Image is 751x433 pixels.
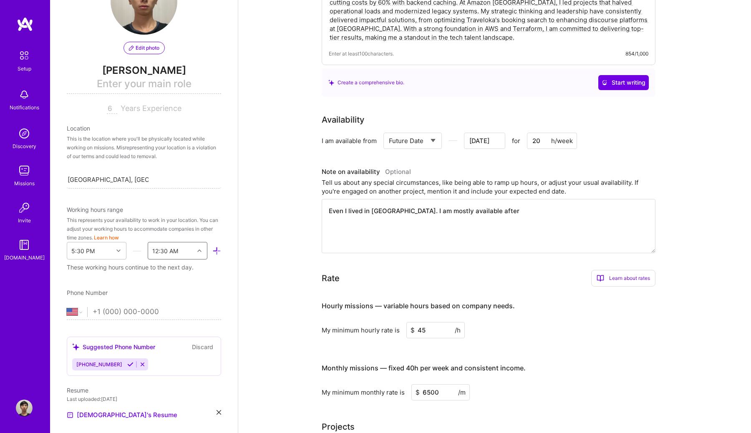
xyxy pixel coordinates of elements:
img: logo [17,17,33,32]
div: I am available from [322,136,377,145]
span: Phone Number [67,289,108,296]
input: XXX [411,384,470,400]
span: Edit photo [129,44,159,52]
i: icon CrystalBallWhite [602,80,607,86]
button: Learn how [94,233,119,242]
span: Resume [67,387,88,394]
div: This is the location where you'll be physically located while working on missions. Misrepresentin... [67,134,221,161]
span: [PHONE_NUMBER] [76,361,122,368]
i: icon PencilPurple [129,45,134,50]
div: Tell us about any special circumstances, like being able to ramp up hours, or adjust your usual a... [322,178,655,196]
div: Rate [322,272,340,284]
div: h/week [551,136,573,145]
div: Availability [322,113,364,126]
div: Suggested Phone Number [72,342,155,351]
i: icon BookOpen [597,274,604,282]
div: Create a comprehensive bio. [328,78,404,87]
div: Missions [14,179,35,188]
img: guide book [16,237,33,253]
div: These working hours continue to the next day. [67,263,221,272]
div: 5:30 PM [71,247,95,255]
img: setup [15,47,33,64]
img: Invite [16,199,33,216]
div: Setup [18,64,31,73]
div: Discovery [13,142,36,151]
div: [DOMAIN_NAME] [4,253,45,262]
img: bell [16,86,33,103]
div: Notifications [10,103,39,112]
img: User Avatar [16,400,33,416]
input: +1 (000) 000-0000 [93,300,221,324]
span: Start writing [602,78,645,87]
input: XXX [406,322,465,338]
span: /h [455,326,461,335]
i: icon SuggestedTeams [328,79,334,85]
i: icon Chevron [116,249,121,253]
div: Last uploaded: [DATE] [67,395,221,403]
div: Learn about rates [591,270,655,287]
input: XX [527,133,577,149]
i: icon Close [217,410,221,415]
div: This represents your availability to work in your location. You can adjust your working hours to ... [67,216,221,242]
div: My minimum hourly rate is [322,326,400,335]
a: User Avatar [14,400,35,416]
span: [PERSON_NAME] [67,64,221,77]
img: teamwork [16,162,33,179]
img: discovery [16,125,33,142]
input: XX [107,104,117,114]
div: Location [67,124,221,133]
i: Accept [127,361,134,368]
span: /m [458,388,466,397]
textarea: Even I lived in [GEOGRAPHIC_DATA]. I am mostly available after [322,199,655,253]
button: Discard [189,342,216,352]
span: $ [411,326,415,335]
div: My minimum monthly rate is [322,388,405,397]
h4: Monthly missions — fixed 40h per week and consistent income. [322,364,526,372]
i: icon HorizontalInLineDivider [133,247,141,255]
i: icon HorizontalInLineDivider [448,136,458,146]
h4: Hourly missions — variable hours based on company needs. [322,302,515,310]
i: Reject [139,361,146,368]
button: Edit photo [123,42,165,54]
div: 854/1,000 [625,49,648,58]
i: icon SuggestedTeams [72,343,79,350]
span: Enter your main role [67,77,221,94]
div: Projects [322,420,355,433]
i: icon Chevron [197,249,202,253]
span: $ [416,388,420,397]
span: for [512,136,520,145]
span: Years Experience [121,104,181,113]
div: Note on availability [322,166,411,178]
a: [DEMOGRAPHIC_DATA]'s Resume [67,410,177,420]
span: Optional [385,168,411,176]
button: Start writing [598,75,649,90]
span: Enter at least 100 characters. [329,49,394,58]
div: Invite [18,216,31,225]
img: Resume [67,412,73,418]
span: Working hours range [67,206,123,213]
div: 12:30 AM [152,247,178,255]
